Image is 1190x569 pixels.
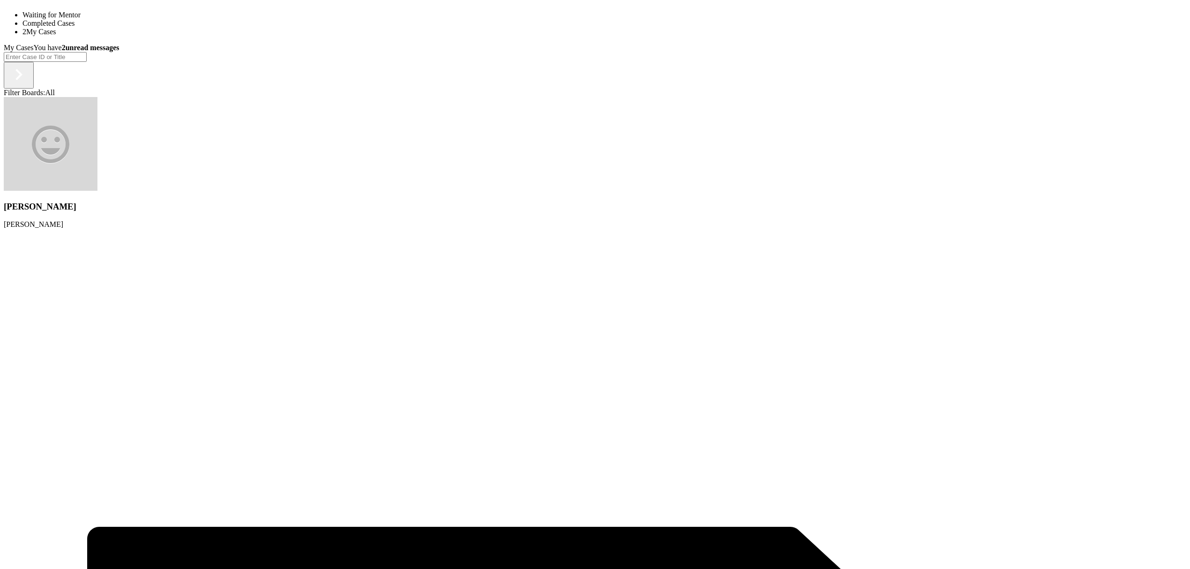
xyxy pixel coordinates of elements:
div: Filter Boards: All [4,89,1186,97]
span: [PERSON_NAME] [4,220,63,228]
span: You have [34,44,119,52]
li: My Cases [22,28,1186,36]
strong: 2 unread messages [62,44,119,52]
span: My Cases [4,44,34,52]
input: Enter Case ID or Title [4,52,87,62]
li: Waiting for Mentor [22,11,1186,19]
img: Nicola Bone [4,97,97,191]
li: Completed Cases [22,19,1186,28]
img: chevronRight.28bd32b0.svg [7,63,30,86]
span: 2 [22,28,26,36]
